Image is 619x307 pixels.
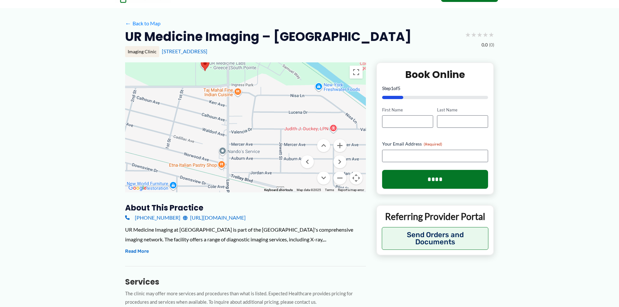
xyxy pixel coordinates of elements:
span: 5 [398,85,400,91]
button: Zoom in [333,139,346,152]
span: ★ [488,29,494,41]
label: Your Email Address [382,141,488,147]
a: Report a map error [338,188,364,192]
a: [URL][DOMAIN_NAME] [183,213,246,223]
h2: Book Online [382,68,488,81]
p: Step of [382,86,488,91]
button: Move right [333,155,346,168]
label: Last Name [437,107,488,113]
span: ★ [477,29,483,41]
span: 1 [391,85,393,91]
label: First Name [382,107,433,113]
h2: UR Medicine Imaging – [GEOGRAPHIC_DATA] [125,29,411,45]
img: Google [127,184,148,192]
div: UR Medicine Imaging at [GEOGRAPHIC_DATA] is part of the [GEOGRAPHIC_DATA]'s comprehensive imaging... [125,225,366,244]
p: Referring Provider Portal [382,211,489,222]
h3: Services [125,277,366,287]
button: Keyboard shortcuts [264,188,293,192]
span: Map data ©2025 [297,188,321,192]
button: Move left [301,155,314,168]
button: Move down [317,172,330,185]
button: Zoom out [333,172,346,185]
button: Send Orders and Documents [382,227,489,250]
a: Open this area in Google Maps (opens a new window) [127,184,148,192]
button: Read More [125,248,149,255]
a: [PHONE_NUMBER] [125,213,180,223]
a: [STREET_ADDRESS] [162,48,207,54]
div: Imaging Clinic [125,46,159,57]
p: The clinic may offer more services and procedures than what is listed. Expected Healthcare provid... [125,289,366,307]
button: Map camera controls [350,172,363,185]
button: Toggle fullscreen view [350,66,363,79]
a: ←Back to Map [125,19,161,28]
span: ★ [471,29,477,41]
span: (Required) [424,142,442,147]
span: ★ [483,29,488,41]
a: Terms (opens in new tab) [325,188,334,192]
span: (0) [489,41,494,49]
button: Move up [317,139,330,152]
span: 0.0 [482,41,488,49]
span: ← [125,20,131,26]
span: ★ [465,29,471,41]
h3: About this practice [125,203,366,213]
